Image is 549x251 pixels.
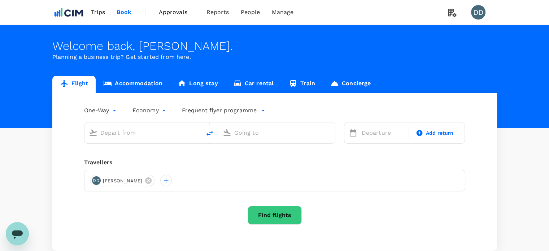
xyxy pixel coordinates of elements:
img: CIM ENVIRONMENTAL PTY LTD [52,4,86,20]
button: Frequent flyer programme [182,106,265,115]
div: One-Way [84,105,118,116]
p: Planning a business trip? Get started from here. [52,53,497,61]
a: Flight [52,76,96,93]
button: delete [201,125,218,142]
input: Going to [234,127,320,138]
div: Economy [132,105,167,116]
div: Welcome back , [PERSON_NAME] . [52,39,497,53]
iframe: Button to launch messaging window [6,222,29,245]
span: People [241,8,260,17]
p: Departure [362,129,404,137]
div: DD [471,5,485,20]
button: Open [196,132,197,133]
span: Approvals [159,8,195,17]
input: Depart from [100,127,186,138]
a: Long stay [170,76,225,93]
div: DD[PERSON_NAME] [90,175,155,186]
div: DD [92,176,101,185]
a: Car rental [226,76,282,93]
a: Accommodation [96,76,170,93]
span: Book [117,8,132,17]
p: Frequent flyer programme [182,106,257,115]
div: Travellers [84,158,465,167]
span: Trips [91,8,105,17]
span: Reports [206,8,229,17]
button: Find flights [248,206,302,225]
button: Open [330,132,331,133]
span: Manage [271,8,293,17]
a: Train [281,76,323,93]
a: Concierge [323,76,378,93]
span: [PERSON_NAME] [99,177,147,185]
span: Add return [426,129,454,137]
